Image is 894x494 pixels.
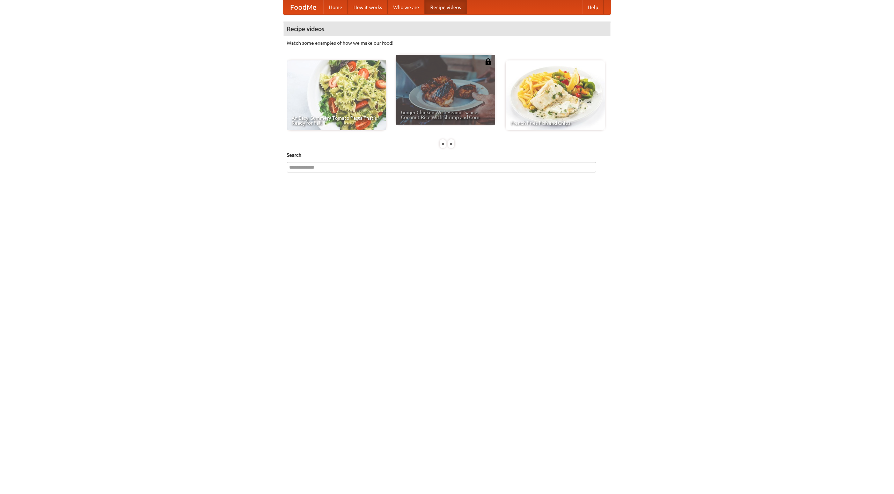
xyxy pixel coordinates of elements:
[448,139,454,148] div: »
[287,60,386,130] a: An Easy, Summery Tomato Pasta That's Ready for Fall
[440,139,446,148] div: «
[287,152,607,158] h5: Search
[388,0,425,14] a: Who we are
[506,60,605,130] a: French Fries Fish and Chips
[485,58,492,65] img: 483408.png
[582,0,604,14] a: Help
[348,0,388,14] a: How it works
[323,0,348,14] a: Home
[425,0,467,14] a: Recipe videos
[283,22,611,36] h4: Recipe videos
[511,120,600,125] span: French Fries Fish and Chips
[292,116,381,125] span: An Easy, Summery Tomato Pasta That's Ready for Fall
[283,0,323,14] a: FoodMe
[287,39,607,46] p: Watch some examples of how we make our food!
